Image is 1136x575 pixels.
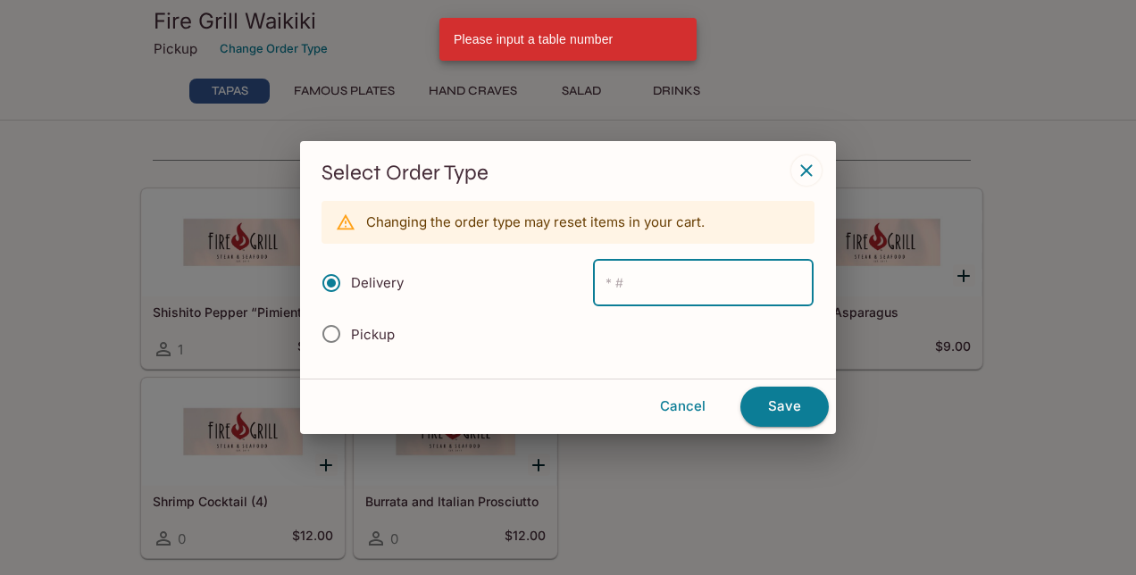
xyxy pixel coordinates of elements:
[366,213,705,230] p: Changing the order type may reset items in your cart.
[632,387,733,425] button: Cancel
[351,326,395,343] span: Pickup
[740,387,829,426] button: Save
[454,23,613,55] div: Please input a table number
[351,274,404,291] span: Delivery
[322,159,814,187] h3: Select Order Type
